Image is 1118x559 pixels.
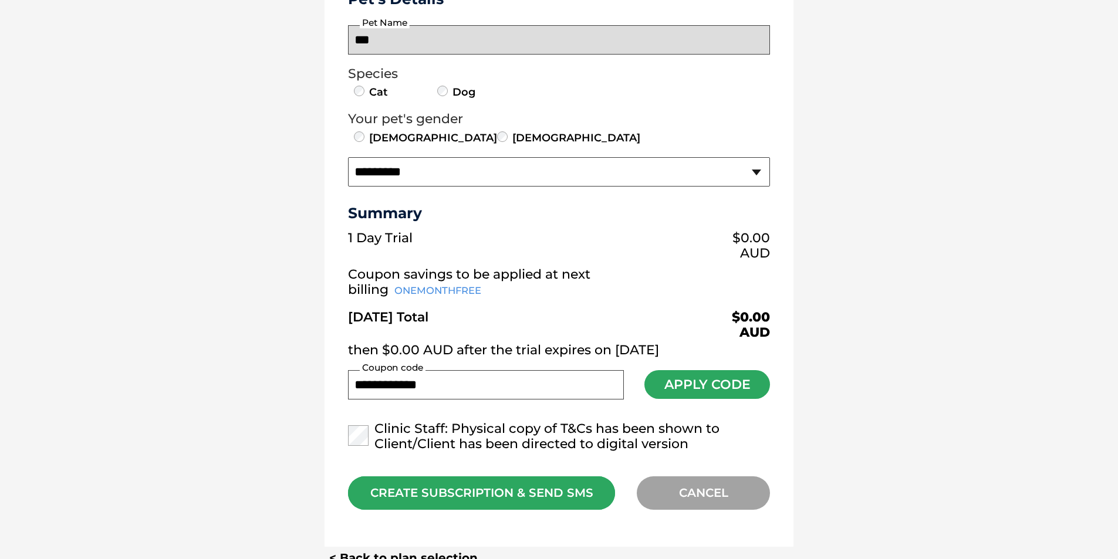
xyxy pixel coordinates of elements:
[348,228,700,264] td: 1 Day Trial
[389,283,487,299] span: ONEMONTHFREE
[360,362,425,373] label: Coupon code
[348,300,700,340] td: [DATE] Total
[637,476,770,510] div: CANCEL
[348,204,770,222] h3: Summary
[348,111,770,127] legend: Your pet's gender
[348,340,770,361] td: then $0.00 AUD after the trial expires on [DATE]
[348,264,700,300] td: Coupon savings to be applied at next billing
[348,66,770,82] legend: Species
[700,300,770,340] td: $0.00 AUD
[348,421,770,452] label: Clinic Staff: Physical copy of T&Cs has been shown to Client/Client has been directed to digital ...
[348,425,369,446] input: Clinic Staff: Physical copy of T&Cs has been shown to Client/Client has been directed to digital ...
[700,228,770,264] td: $0.00 AUD
[644,370,770,399] button: Apply Code
[348,476,615,510] div: CREATE SUBSCRIPTION & SEND SMS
